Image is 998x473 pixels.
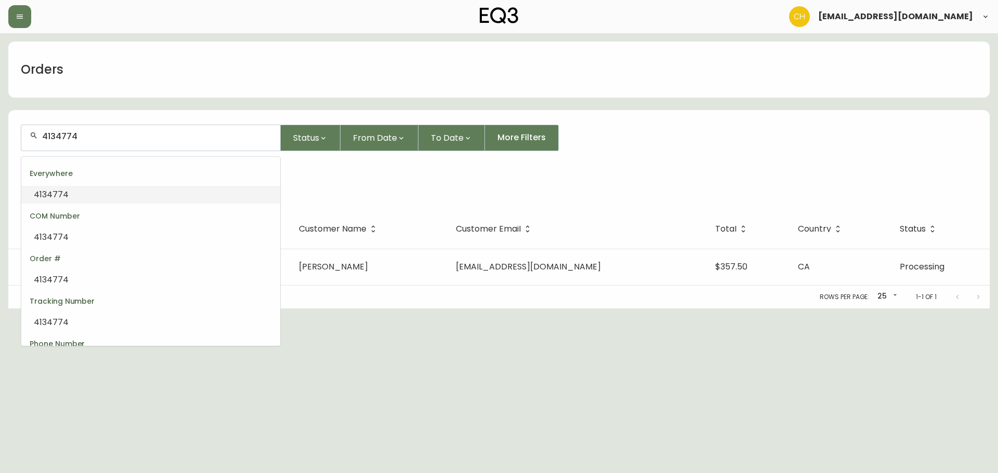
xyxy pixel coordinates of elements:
[21,246,280,271] div: Order #
[715,226,737,232] span: Total
[456,224,534,234] span: Customer Email
[715,261,747,273] span: $357.50
[798,226,831,232] span: Country
[21,204,280,228] div: COM Number
[873,288,899,305] div: 25
[820,292,869,302] p: Rows per page:
[497,132,546,143] span: More Filters
[21,161,280,186] div: Everywhere
[715,224,750,234] span: Total
[431,131,464,144] span: To Date
[818,12,973,21] span: [EMAIL_ADDRESS][DOMAIN_NAME]
[900,224,939,234] span: Status
[299,226,366,232] span: Customer Name
[916,292,937,302] p: 1-1 of 1
[21,61,63,78] h1: Orders
[456,226,521,232] span: Customer Email
[299,224,380,234] span: Customer Name
[789,6,810,27] img: 6288462cea190ebb98a2c2f3c744dd7e
[480,7,518,24] img: logo
[21,331,280,356] div: Phone Number
[34,316,69,328] span: 4134774
[340,125,418,151] button: From Date
[34,274,69,286] span: 4134774
[293,131,319,144] span: Status
[353,131,397,144] span: From Date
[900,226,926,232] span: Status
[798,224,845,234] span: Country
[42,131,272,141] input: Search
[281,125,340,151] button: Status
[34,188,69,200] span: 4134774
[34,231,69,243] span: 4134774
[299,261,368,273] span: [PERSON_NAME]
[798,261,810,273] span: CA
[21,289,280,314] div: Tracking Number
[456,261,601,273] span: [EMAIL_ADDRESS][DOMAIN_NAME]
[418,125,485,151] button: To Date
[485,125,559,151] button: More Filters
[900,261,944,273] span: Processing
